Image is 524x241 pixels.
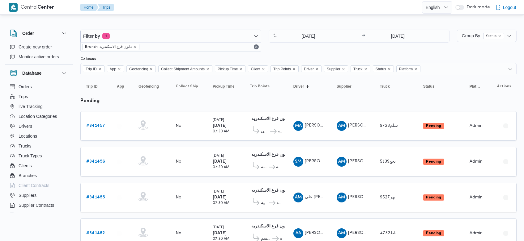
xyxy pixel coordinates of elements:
[337,157,347,167] div: Amaro Muhammad Muhammad Yousf
[324,65,348,72] span: Supplier
[7,200,70,210] button: Supplier Contracts
[176,123,181,129] div: No
[364,67,368,71] button: Remove Truck from selection in this group
[19,53,59,60] span: Monitor active orders
[351,65,370,72] span: Truck
[19,83,32,90] span: Orders
[7,151,70,161] button: Truck Types
[251,153,289,157] b: دانون فرع الاسكندريه
[206,67,210,71] button: Remove Collect Shipment Amounts from selection in this group
[213,84,234,89] span: Pickup Time
[501,121,511,131] button: Actions
[396,65,421,72] span: Platform
[22,30,34,37] h3: Order
[7,82,70,92] button: Orders
[213,160,227,164] b: [DATE]
[295,157,301,167] span: SM
[82,44,139,50] span: Branch: دانون فرع الاسكندريه
[377,81,415,91] button: Truck
[498,34,501,38] button: remove selected entity
[399,66,413,73] span: Platform
[464,5,490,10] span: Dark mode
[414,67,418,71] button: Remove Platform from selection in this group
[218,66,238,73] span: Pickup Time
[361,34,365,38] div: →
[426,196,441,199] b: Pending
[334,81,371,91] button: Supplier
[98,67,102,71] button: Remove Trip ID from selection in this group
[380,84,390,89] span: Truck
[470,195,483,199] span: Admin
[305,123,340,127] span: [PERSON_NAME]
[273,66,291,73] span: Trip Points
[293,157,303,167] div: Saad Muhammad Yousf
[305,159,340,163] span: [PERSON_NAME]
[292,67,296,71] button: Remove Trip Points from selection in this group
[86,124,105,128] b: # 341457
[215,65,245,72] span: Pickup Time
[83,32,100,40] span: Filter by
[86,84,97,89] span: Trip ID
[497,84,511,89] span: Actions
[426,231,441,235] b: Pending
[19,43,52,51] span: Create new order
[80,99,100,103] b: pending
[337,228,347,238] div: Ahmad Muhammad Abadalaatai Aataallah Nasar Allah
[7,52,70,62] button: Monitor active orders
[213,154,224,158] small: [DATE]
[269,30,339,42] input: Press the down key to open a popover containing a calendar.
[19,152,42,160] span: Truck Types
[138,84,159,89] span: Geofencing
[423,159,444,165] span: Pending
[158,65,212,72] span: Collect Shipment Amounts
[296,228,301,238] span: AA
[508,67,513,72] button: Open list of options
[276,164,282,171] span: دانون فرع الاسكندريه
[213,124,227,128] b: [DATE]
[5,82,73,215] div: Database
[380,160,396,164] span: بجع5139
[19,142,31,150] span: Trucks
[367,30,428,42] input: Press the down key to open a popover containing a calendar.
[10,30,68,37] button: Order
[423,123,444,129] span: Pending
[293,121,303,131] div: Mahmood Ahmad Mbark
[501,228,511,238] button: Actions
[470,124,483,128] span: Admin
[304,66,314,73] span: Driver
[470,231,483,235] span: Admin
[483,33,504,39] span: Status
[213,190,224,193] small: [DATE]
[7,190,70,200] button: Suppliers
[342,67,345,71] button: Remove Supplier from selection in this group
[176,84,202,89] span: Collect Shipment Amounts
[7,210,70,220] button: Devices
[295,193,302,202] span: AM
[305,84,310,89] svg: Sorted in descending order
[19,192,36,199] span: Suppliers
[251,224,289,228] b: دانون فرع الاسكندريه
[262,67,265,71] button: Remove Client from selection in this group
[7,92,70,102] button: Trips
[81,30,261,42] button: Filter by1 active filters
[86,122,105,130] a: #341457
[117,67,121,71] button: Remove App from selection in this group
[293,193,303,202] div: Ali Mustfi Ali Muhammad Radhwan
[213,237,229,241] small: 07:30 AM
[19,132,37,140] span: Locations
[423,194,444,201] span: Pending
[161,66,205,73] span: Collect Shipment Amounts
[426,160,441,164] b: Pending
[19,202,54,209] span: Supplier Contracts
[380,231,397,235] span: باط4732
[305,195,386,199] span: علي [PERSON_NAME] [PERSON_NAME]
[7,141,70,151] button: Trucks
[19,172,37,179] span: Branches
[470,84,480,89] span: Platform
[261,128,269,135] span: قسم باب شرقى
[213,130,229,133] small: 07:30 AM
[348,123,383,127] span: [PERSON_NAME]
[136,81,167,91] button: Geofencing
[86,66,97,73] span: Trip ID
[253,43,260,51] button: Remove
